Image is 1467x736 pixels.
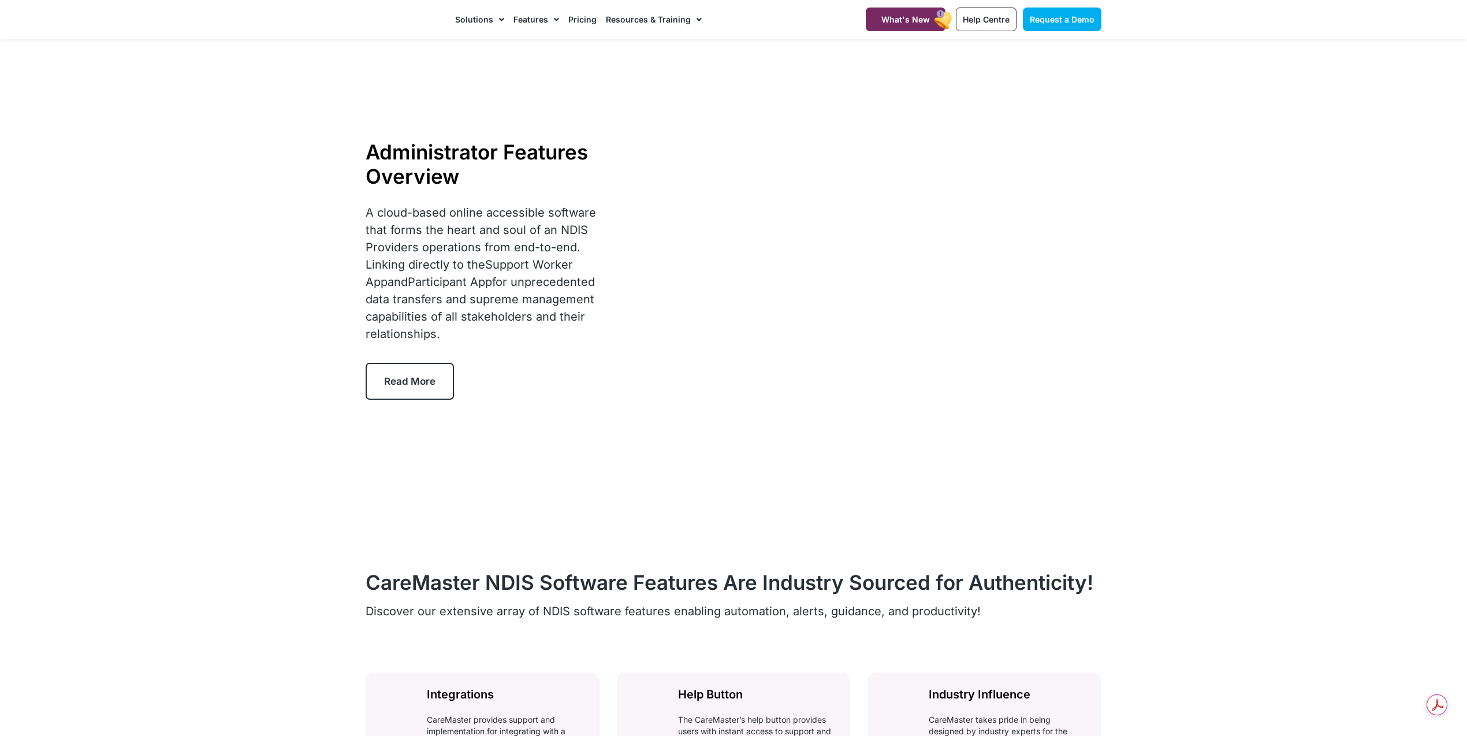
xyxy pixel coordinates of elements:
img: Help Button - CareMaster NDIS Software Administrator feature: immediate help access, issue report... [631,687,665,722]
a: Read More [366,363,454,400]
h2: Integrations [427,687,585,702]
h2: CareMaster NDIS Software Features Are Industry Sourced for Authenticity! [366,570,1101,594]
a: Request a Demo [1023,8,1101,31]
img: CareMaster Logo [366,11,444,28]
span: A cloud-based online accessible software that forms the heart and soul of an NDIS Providers opera... [366,206,596,341]
h2: Help Button [678,687,836,702]
span: Help Centre [963,14,1010,24]
span: Read More [384,376,435,387]
a: What's New [866,8,945,31]
span: What's New [881,14,930,24]
span: Request a Demo [1030,14,1094,24]
a: Participant App [408,275,492,289]
a: Help Centre [956,8,1017,31]
h1: Administrator Features Overview [366,140,616,188]
span: Discover our extensive array of NDIS software features enabling automation, alerts, guidance, and... [366,604,981,618]
h2: Industry Influence [929,687,1087,702]
img: CareMaster NDIS CRM ensures seamless work integration with Xero and MYOB, optimising financial ma... [380,687,414,722]
img: Industry-informed, CareMaster NDIS CRM integrates NDIS Support Worker and Participant Apps, showc... [882,687,915,722]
